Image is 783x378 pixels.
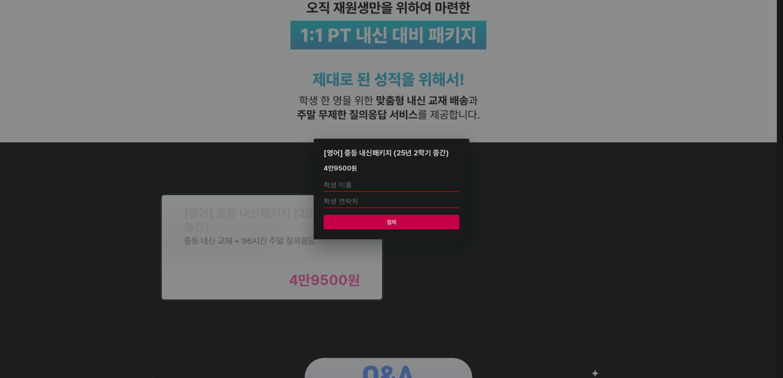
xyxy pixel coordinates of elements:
[324,179,459,192] input: 학생 이름
[324,148,459,157] div: [영어] 중등 내신패키지 (25년 2학기 중간)
[330,217,453,227] span: 결제
[324,215,459,230] button: 결제
[324,195,459,208] input: 학생 연락처
[324,164,357,172] div: 4만9500 원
